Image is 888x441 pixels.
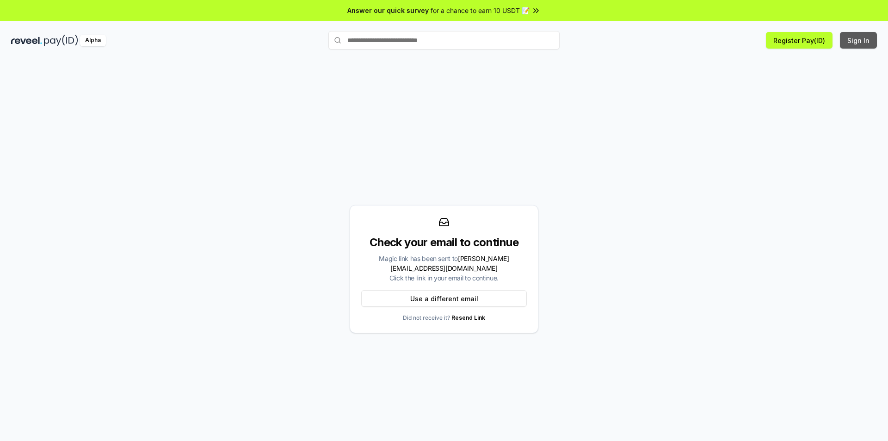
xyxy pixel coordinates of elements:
button: Sign In [840,32,877,49]
a: Resend Link [451,314,485,321]
div: Check your email to continue [361,235,527,250]
span: Answer our quick survey [347,6,429,15]
button: Register Pay(ID) [766,32,832,49]
div: Alpha [80,35,106,46]
button: Use a different email [361,290,527,307]
span: for a chance to earn 10 USDT 📝 [431,6,530,15]
div: Magic link has been sent to Click the link in your email to continue. [361,254,527,283]
img: pay_id [44,35,78,46]
img: reveel_dark [11,35,42,46]
p: Did not receive it? [403,314,485,322]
